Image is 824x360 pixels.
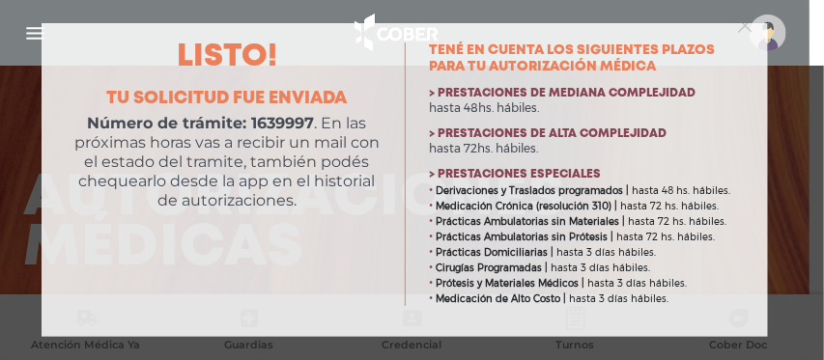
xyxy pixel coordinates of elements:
[429,141,737,156] p: hasta 72hs. hábiles.
[632,184,730,197] span: hasta 48 hs. hábiles.
[436,262,548,274] b: Cirugías Programadas |
[72,114,382,210] p: . En las próximas horas vas a recibir un mail con el estado del tramite, también podés chequearlo...
[628,215,726,228] span: hasta 72 hs. hábiles.
[429,87,737,100] h4: > Prestaciones de mediana complejidad
[569,292,668,305] span: hasta 3 días hábiles.
[436,292,566,305] b: Medicación de Alto Costo |
[616,231,715,243] span: hasta 72 hs. hábiles.
[436,246,554,259] b: Prácticas Domiciliarias |
[72,42,382,73] h2: Listo!
[429,168,737,181] h4: > Prestaciones especiales
[72,89,382,110] h4: Tu solicitud fue enviada
[587,277,687,290] span: hasta 3 días hábiles.
[551,262,650,274] span: hasta 3 días hábiles.
[436,184,629,197] b: Derivaciones y Traslados programados |
[436,277,584,290] b: Prótesis y Materiales Médicos |
[429,127,737,141] h4: > Prestaciones de alta complejidad
[88,114,315,132] b: Número de trámite: 1639997
[436,215,625,228] b: Prácticas Ambulatorias sin Materiales |
[556,246,656,259] span: hasta 3 días hábiles.
[436,231,613,243] b: Prácticas Ambulatorias sin Prótesis |
[436,200,617,212] b: Medicación Crónica (resolución 310) |
[429,100,737,116] p: hasta 48hs. hábiles.
[429,42,737,75] h3: Tené en cuenta los siguientes plazos para tu autorización médica
[620,200,719,212] span: hasta 72 hs. hábiles.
